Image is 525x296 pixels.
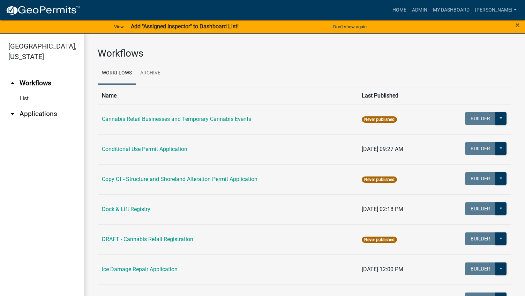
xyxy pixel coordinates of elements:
[465,232,496,245] button: Builder
[102,266,178,273] a: Ice Damage Repair Application
[362,176,397,183] span: Never published
[330,21,369,33] button: Don't show again
[362,206,403,212] span: [DATE] 02:18 PM
[472,3,519,17] a: [PERSON_NAME]
[362,146,403,152] span: [DATE] 09:27 AM
[362,266,403,273] span: [DATE] 12:00 PM
[8,110,17,118] i: arrow_drop_down
[131,23,239,30] strong: Add "Assigned Inspector" to Dashboard List!
[515,21,520,29] button: Close
[515,20,520,30] span: ×
[358,87,434,104] th: Last Published
[409,3,430,17] a: Admin
[465,262,496,275] button: Builder
[430,3,472,17] a: My Dashboard
[111,21,127,33] a: View
[102,116,251,122] a: Cannabis Retail Businesses and Temporary Cannabis Events
[136,62,165,85] a: Archive
[98,87,358,104] th: Name
[465,172,496,185] button: Builder
[102,176,257,182] a: Copy Of - Structure and Shoreland Alteration Permit Application
[102,206,150,212] a: Dock & Lift Registry
[8,79,17,87] i: arrow_drop_up
[465,202,496,215] button: Builder
[362,237,397,243] span: Never published
[98,48,511,59] h3: Workflows
[465,112,496,125] button: Builder
[102,236,193,243] a: DRAFT - Cannabis Retail Registration
[362,116,397,123] span: Never published
[465,142,496,155] button: Builder
[102,146,187,152] a: Conditional Use Permit Application
[98,62,136,85] a: Workflows
[390,3,409,17] a: Home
